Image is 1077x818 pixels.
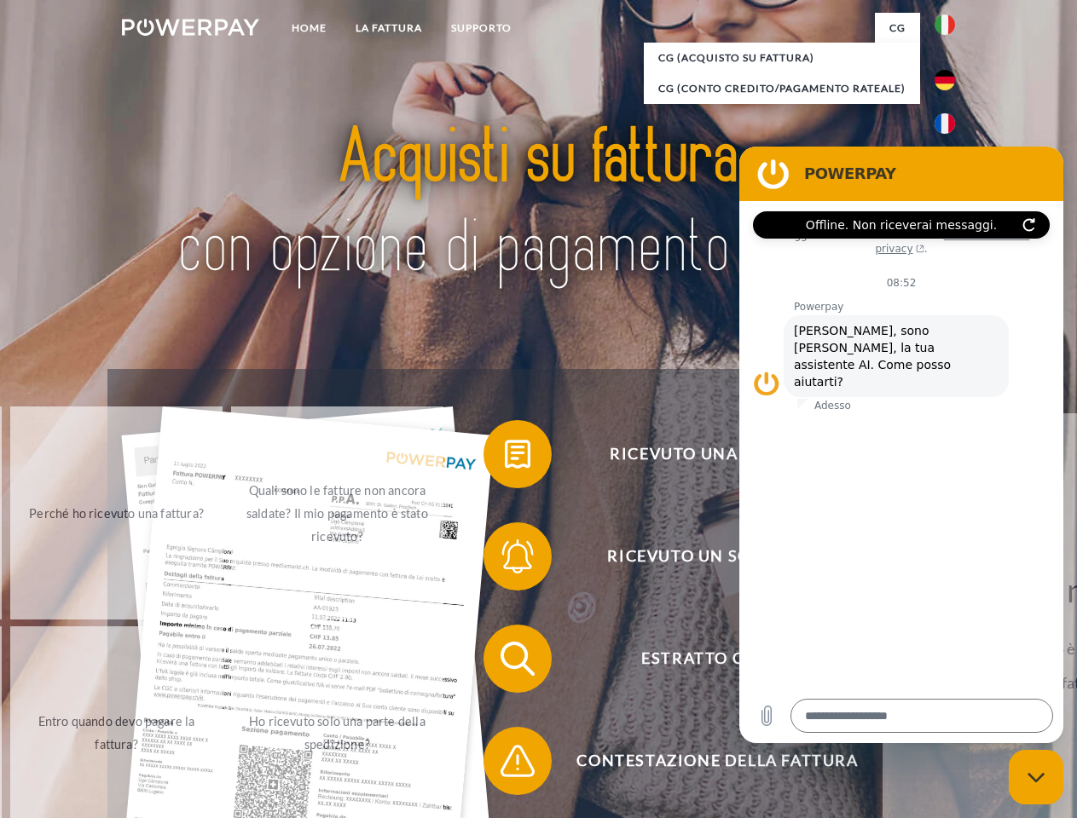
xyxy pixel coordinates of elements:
iframe: Finestra di messaggistica [739,147,1063,743]
div: Quali sono le fatture non ancora saldate? Il mio pagamento è stato ricevuto? [241,478,433,547]
iframe: Pulsante per aprire la finestra di messaggistica, conversazione in corso [1009,750,1063,804]
span: Estratto conto [508,625,926,693]
a: Supporto [437,13,526,43]
span: Contestazione della fattura [508,727,926,795]
img: it [935,14,955,35]
img: qb_warning.svg [496,740,539,782]
img: logo-powerpay-white.svg [122,19,259,36]
a: LA FATTURA [341,13,437,43]
a: CG [875,13,920,43]
a: Quali sono le fatture non ancora saldate? Il mio pagamento è stato ricevuto? [231,406,443,619]
a: CG (Conto Credito/Pagamento rateale) [644,73,920,104]
img: qb_search.svg [496,637,539,680]
button: Estratto conto [483,625,927,693]
img: de [935,70,955,90]
a: Home [277,13,341,43]
div: Entro quando devo pagare la fattura? [20,710,212,756]
a: CG (Acquisto su fattura) [644,43,920,73]
div: Ho ricevuto solo una parte della spedizione? [241,710,433,756]
img: fr [935,113,955,134]
button: Contestazione della fattura [483,727,927,795]
img: title-powerpay_it.svg [163,82,914,326]
div: Perché ho ricevuto una fattura? [20,501,212,524]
